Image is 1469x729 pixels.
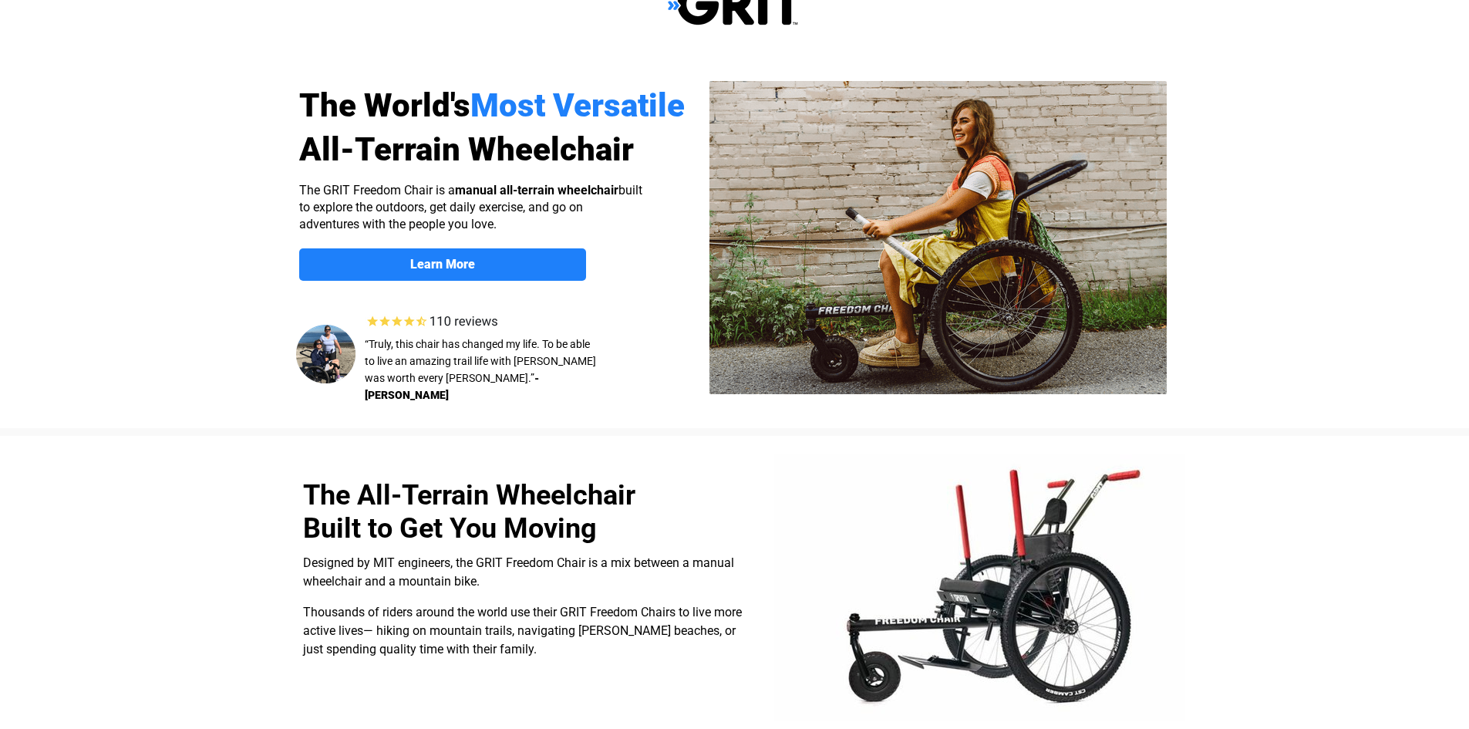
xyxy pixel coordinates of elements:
[303,479,635,545] span: The All-Terrain Wheelchair Built to Get You Moving
[470,86,685,124] span: Most Versatile
[299,130,634,168] span: All-Terrain Wheelchair
[299,86,470,124] span: The World's
[410,257,475,272] strong: Learn More
[303,555,734,589] span: Designed by MIT engineers, the GRIT Freedom Chair is a mix between a manual wheelchair and a moun...
[365,338,596,384] span: “Truly, this chair has changed my life. To be able to live an amazing trail life with [PERSON_NAM...
[455,183,618,197] strong: manual all-terrain wheelchair
[55,373,187,402] input: Get more information
[303,605,742,656] span: Thousands of riders around the world use their GRIT Freedom Chairs to live more active lives— hik...
[299,183,642,231] span: The GRIT Freedom Chair is a built to explore the outdoors, get daily exercise, and go on adventur...
[299,248,586,281] a: Learn More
